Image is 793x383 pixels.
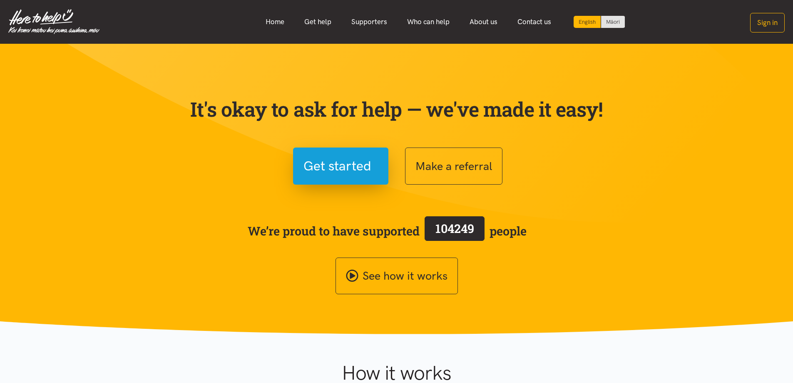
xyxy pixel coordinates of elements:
[405,148,502,185] button: Make a referral
[336,258,458,295] a: See how it works
[574,16,601,28] div: Current language
[341,13,397,31] a: Supporters
[8,9,99,34] img: Home
[574,16,625,28] div: Language toggle
[294,13,341,31] a: Get help
[435,220,474,236] span: 104249
[397,13,460,31] a: Who can help
[248,215,527,247] span: We’re proud to have supported people
[303,155,371,177] span: Get started
[189,97,605,121] p: It's okay to ask for help — we've made it easy!
[750,13,785,33] button: Sign in
[460,13,507,31] a: About us
[420,215,490,247] a: 104249
[256,13,294,31] a: Home
[601,16,625,28] a: Switch to Te Reo Māori
[507,13,561,31] a: Contact us
[293,148,388,185] button: Get started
